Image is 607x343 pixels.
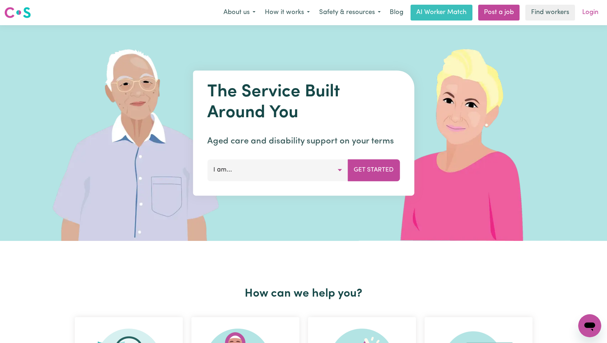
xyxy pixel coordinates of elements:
a: Blog [385,5,408,20]
button: How it works [260,5,314,20]
a: AI Worker Match [411,5,472,20]
a: Find workers [525,5,575,20]
button: About us [219,5,260,20]
iframe: Button to launch messaging window [578,314,601,337]
h1: The Service Built Around You [207,82,400,123]
p: Aged care and disability support on your terms [207,135,400,148]
img: Careseekers logo [4,6,31,19]
button: I am... [207,159,348,181]
button: Safety & resources [314,5,385,20]
button: Get Started [348,159,400,181]
a: Post a job [478,5,520,20]
a: Login [578,5,603,20]
h2: How can we help you? [71,287,537,301]
a: Careseekers logo [4,4,31,21]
